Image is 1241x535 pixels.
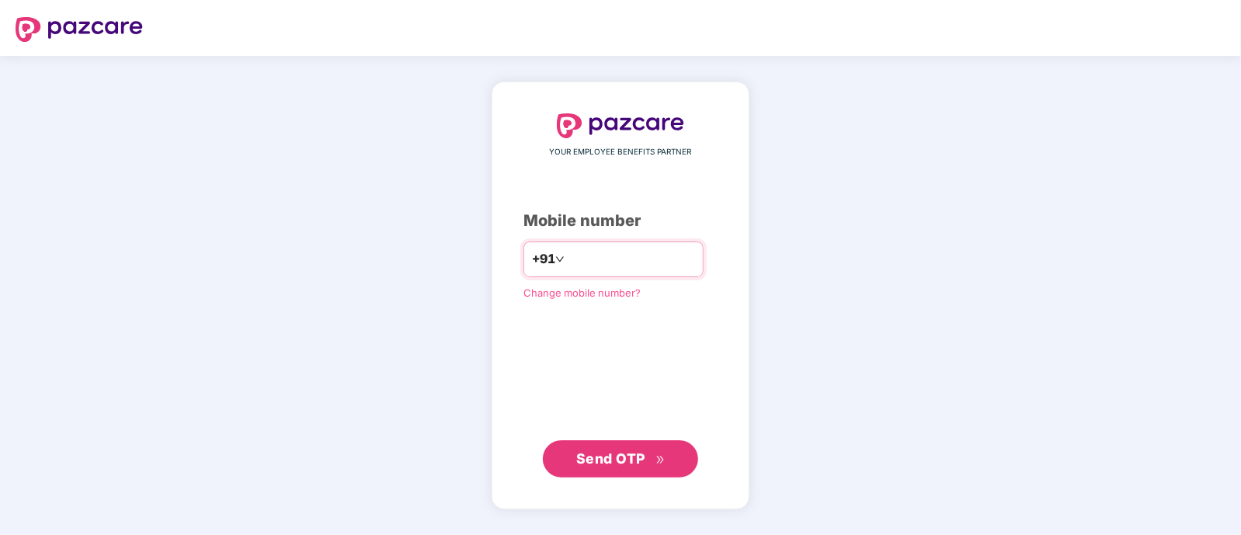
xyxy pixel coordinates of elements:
[523,287,641,299] a: Change mobile number?
[555,255,565,264] span: down
[557,113,684,138] img: logo
[550,146,692,158] span: YOUR EMPLOYEE BENEFITS PARTNER
[655,455,666,465] span: double-right
[16,17,143,42] img: logo
[523,209,718,233] div: Mobile number
[543,440,698,478] button: Send OTPdouble-right
[576,450,645,467] span: Send OTP
[532,249,555,269] span: +91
